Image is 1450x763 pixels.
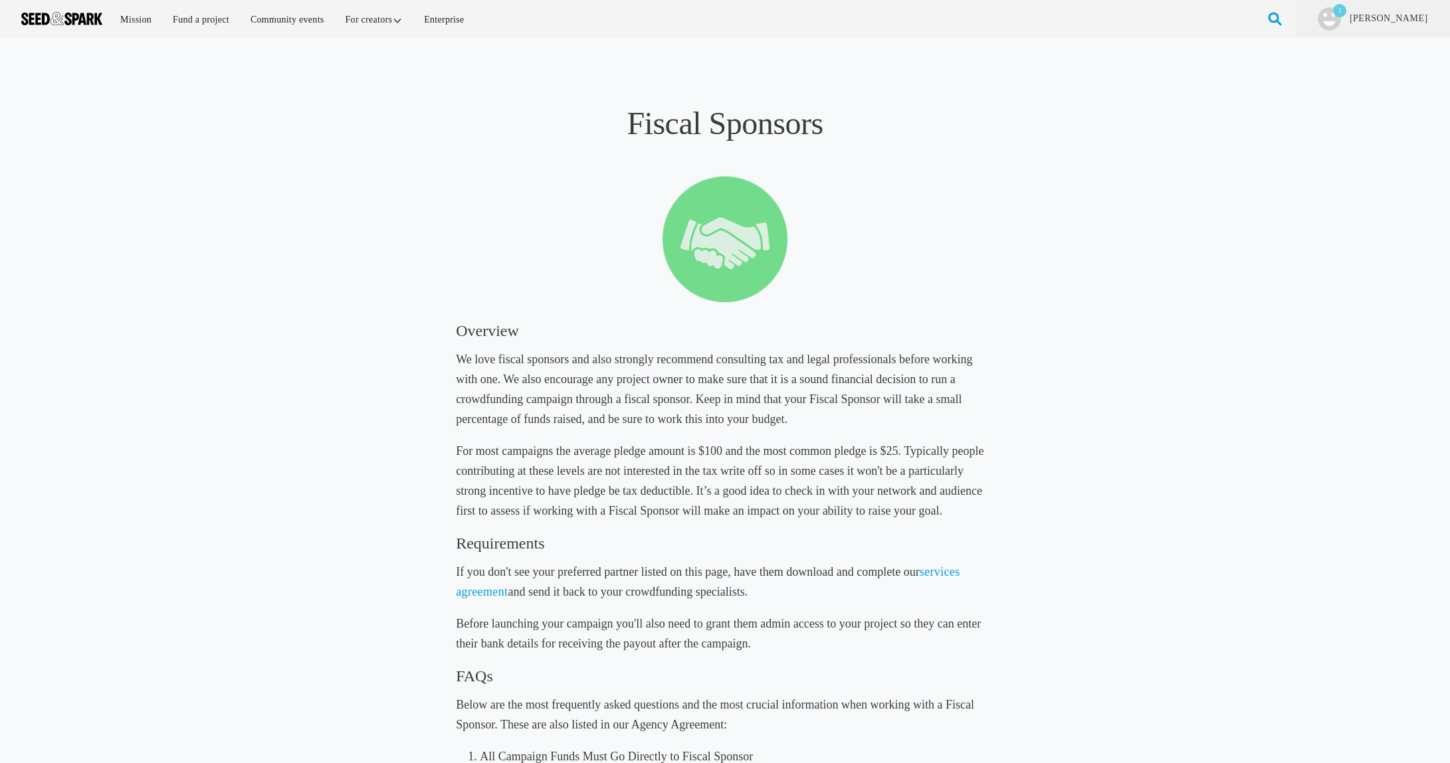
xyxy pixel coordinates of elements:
[480,750,753,763] span: All Campaign Funds Must Go Directly to Fiscal Sponsor
[456,320,994,341] h3: Overview
[163,5,239,34] a: Fund a project
[456,441,994,521] h5: For most campaigns the average pledge amount is $100 and the most common pledge is $25. Typically...
[111,5,161,34] a: Mission
[456,562,994,602] h5: If you don't see your preferred partner listed on this page, have them download and complete our ...
[456,665,994,687] h3: FAQs
[336,5,413,34] a: For creators
[1348,12,1429,25] a: [PERSON_NAME]
[456,104,994,143] h1: Fiscal Sponsors
[1318,7,1341,31] img: user.png
[241,5,334,34] a: Community events
[456,533,994,554] h3: Requirements
[456,614,994,653] h5: Before launching your campaign you'll also need to grant them admin access to your project so the...
[1333,4,1346,17] p: 1
[663,175,788,303] img: fiscal sponsor
[456,349,994,429] h5: We love fiscal sponsors and also strongly recommend consulting tax and legal professionals before...
[415,5,473,34] a: Enterprise
[456,695,994,734] h5: Below are the most frequently asked questions and the most crucial information when working with ...
[21,12,102,25] img: Seed amp; Spark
